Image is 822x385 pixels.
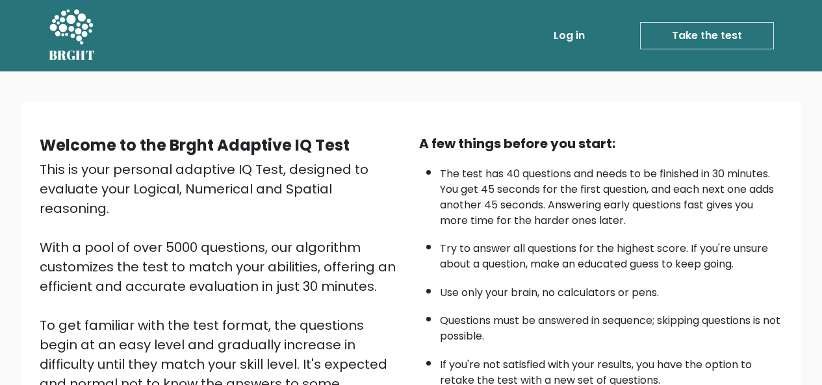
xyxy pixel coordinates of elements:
[419,134,783,153] div: A few things before you start:
[440,279,783,301] li: Use only your brain, no calculators or pens.
[548,23,590,49] a: Log in
[640,22,774,49] a: Take the test
[40,134,350,156] b: Welcome to the Brght Adaptive IQ Test
[49,47,96,63] h5: BRGHT
[440,160,783,229] li: The test has 40 questions and needs to be finished in 30 minutes. You get 45 seconds for the firs...
[440,234,783,272] li: Try to answer all questions for the highest score. If you're unsure about a question, make an edu...
[440,306,783,344] li: Questions must be answered in sequence; skipping questions is not possible.
[49,5,96,66] a: BRGHT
